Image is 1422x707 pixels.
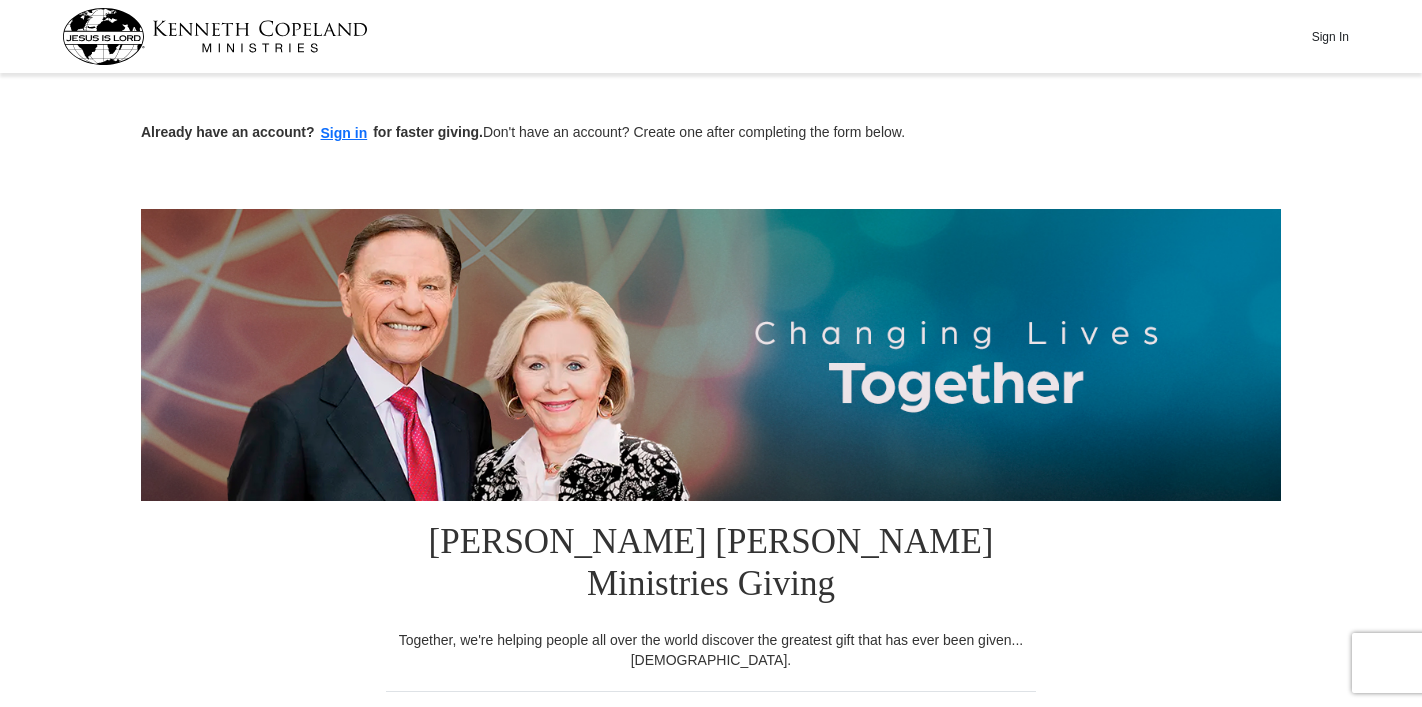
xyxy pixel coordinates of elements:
button: Sign In [1300,21,1360,52]
div: Together, we're helping people all over the world discover the greatest gift that has ever been g... [386,630,1036,670]
img: kcm-header-logo.svg [62,8,368,65]
h1: [PERSON_NAME] [PERSON_NAME] Ministries Giving [386,501,1036,630]
p: Don't have an account? Create one after completing the form below. [141,122,1281,145]
button: Sign in [315,122,374,145]
strong: Already have an account? for faster giving. [141,124,483,140]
